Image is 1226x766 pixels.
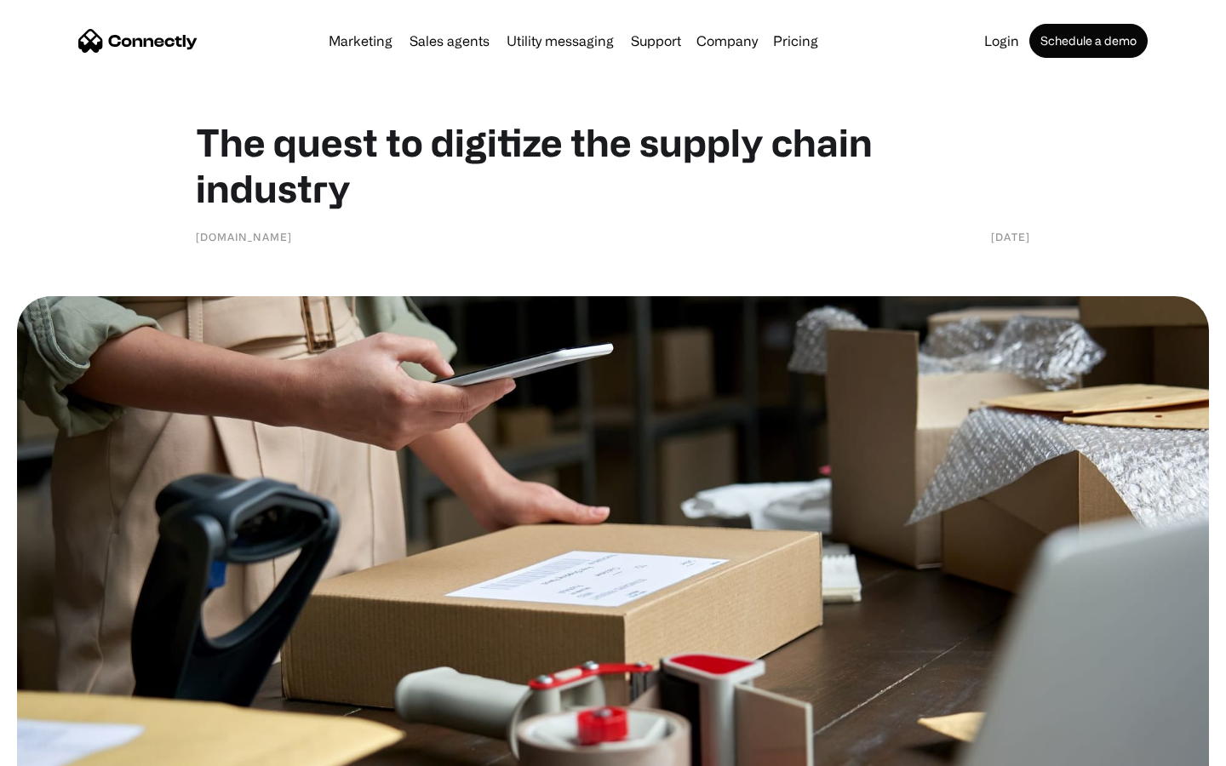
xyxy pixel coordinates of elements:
[17,736,102,760] aside: Language selected: English
[500,34,621,48] a: Utility messaging
[78,28,198,54] a: home
[696,29,758,53] div: Company
[691,29,763,53] div: Company
[196,228,292,245] div: [DOMAIN_NAME]
[1029,24,1148,58] a: Schedule a demo
[977,34,1026,48] a: Login
[403,34,496,48] a: Sales agents
[624,34,688,48] a: Support
[991,228,1030,245] div: [DATE]
[196,119,1030,211] h1: The quest to digitize the supply chain industry
[766,34,825,48] a: Pricing
[322,34,399,48] a: Marketing
[34,736,102,760] ul: Language list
